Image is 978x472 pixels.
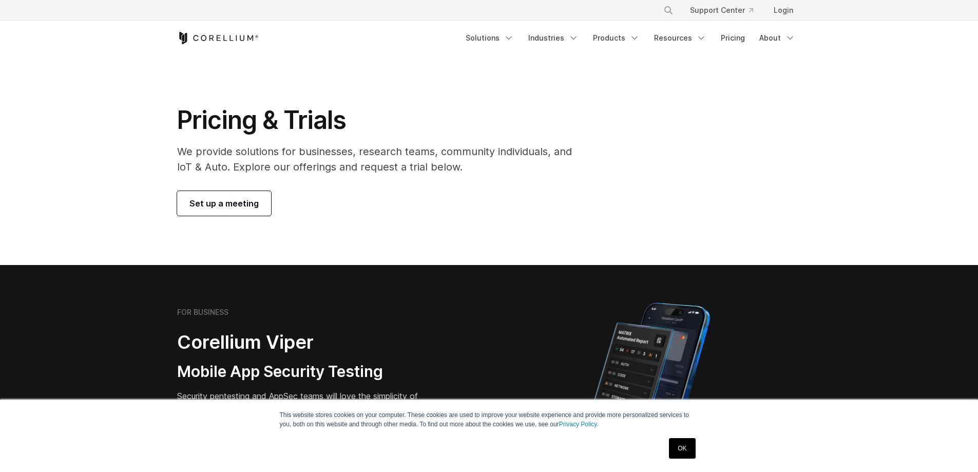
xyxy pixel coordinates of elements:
a: About [753,29,801,47]
p: This website stores cookies on your computer. These cookies are used to improve your website expe... [280,410,699,429]
a: Login [765,1,801,20]
a: Corellium Home [177,32,259,44]
div: Navigation Menu [459,29,801,47]
a: Solutions [459,29,520,47]
p: Security pentesting and AppSec teams will love the simplicity of automated report generation comb... [177,390,440,427]
a: Pricing [715,29,751,47]
div: Navigation Menu [651,1,801,20]
a: Support Center [682,1,761,20]
button: Search [659,1,678,20]
a: Set up a meeting [177,191,271,216]
h3: Mobile App Security Testing [177,362,440,382]
p: We provide solutions for businesses, research teams, community individuals, and IoT & Auto. Explo... [177,144,586,175]
a: Resources [648,29,713,47]
h6: FOR BUSINESS [177,308,228,317]
h1: Pricing & Trials [177,105,586,136]
a: Privacy Policy. [559,421,599,428]
a: Products [587,29,646,47]
a: OK [669,438,695,459]
span: Set up a meeting [189,197,259,210]
h2: Corellium Viper [177,331,440,354]
a: Industries [522,29,585,47]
